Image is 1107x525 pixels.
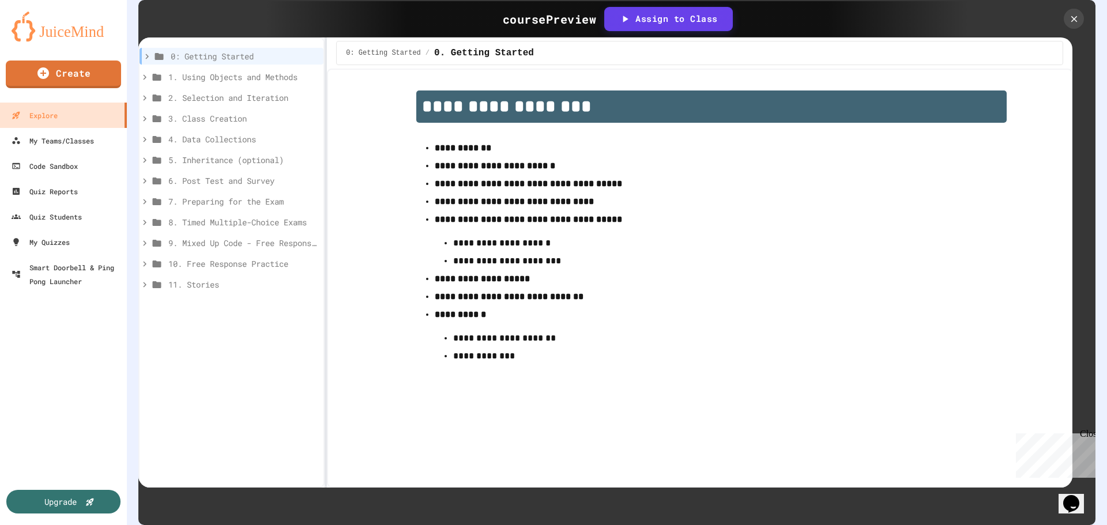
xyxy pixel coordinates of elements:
[168,258,319,270] span: 10. Free Response Practice
[346,48,421,58] span: 0: Getting Started
[12,184,78,198] div: Quiz Reports
[12,159,78,173] div: Code Sandbox
[503,10,597,28] div: course Preview
[1059,479,1095,513] iframe: chat widget
[426,48,430,58] span: /
[168,278,319,290] span: 11. Stories
[168,71,319,83] span: 1. Using Objects and Methods
[5,5,80,73] div: Chat with us now!Close
[168,92,319,104] span: 2. Selection and Iteration
[168,237,319,249] span: 9. Mixed Up Code - Free Response Practice
[168,133,319,145] span: 4. Data Collections
[44,496,77,508] div: Upgrade
[12,108,58,122] div: Explore
[1011,429,1095,478] iframe: chat widget
[6,61,121,88] a: Create
[12,12,115,41] img: logo-orange.svg
[171,50,319,62] span: 0: Getting Started
[434,46,534,60] span: 0. Getting Started
[12,210,82,224] div: Quiz Students
[605,8,732,30] button: Assign to Class
[168,112,319,124] span: 3. Class Creation
[168,216,319,228] span: 8. Timed Multiple-Choice Exams
[619,12,718,25] div: Assign to Class
[12,235,70,249] div: My Quizzes
[168,175,319,187] span: 6. Post Test and Survey
[12,134,94,148] div: My Teams/Classes
[12,260,122,288] div: Smart Doorbell & Ping Pong Launcher
[168,195,319,207] span: 7. Preparing for the Exam
[168,154,319,166] span: 5. Inheritance (optional)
